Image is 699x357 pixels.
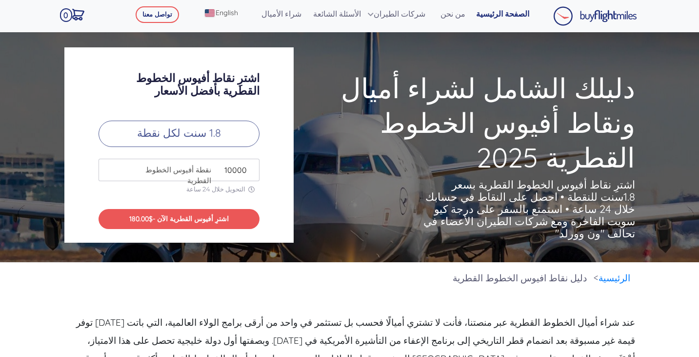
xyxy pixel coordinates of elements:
[255,4,305,23] a: شراء الأميال
[367,4,429,23] a: شركات الطيران
[72,9,84,21] img: Cart
[199,4,253,22] a: English
[553,4,637,28] a: Buy Flight Miles Logo
[99,209,260,229] button: اشترِ أفيوس القطرية الآن -$180.00
[472,4,533,23] a: الصفحة الرئيسية
[216,8,238,18] span: English
[136,6,179,23] button: تواصل معنا
[129,214,153,223] span: $180.00
[59,4,88,24] a: 0
[130,165,211,186] span: نقطة أفيوس الخطوط القطرية
[308,71,635,175] h1: دليلك الشامل لشراء أميال ونقاط أفيوس الخطوط القطرية 2025
[448,262,592,294] li: دليل نقاط افيوس الخطوط القطرية
[99,72,260,97] h3: اشترِ نقاط أفيوس الخطوط القطرية بأفضل الأسعار
[308,4,365,23] a: الأسئلة الشائعة
[432,4,469,23] a: من نحن
[60,8,72,22] span: 0
[99,185,260,193] p: التحويل خلال 24 ساعة
[553,6,637,26] img: Buy Flight Miles Logo
[599,272,630,284] a: الرئيسية
[416,179,635,240] p: اشترِ نقاط أفيوس الخطوط القطرية بسعر 1.8سنت للنقطة • احصل على النقاط في حسابك خلال 24 ساعة • استم...
[99,121,260,147] p: 1.8 سنت لكل نقطة
[205,9,215,17] img: English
